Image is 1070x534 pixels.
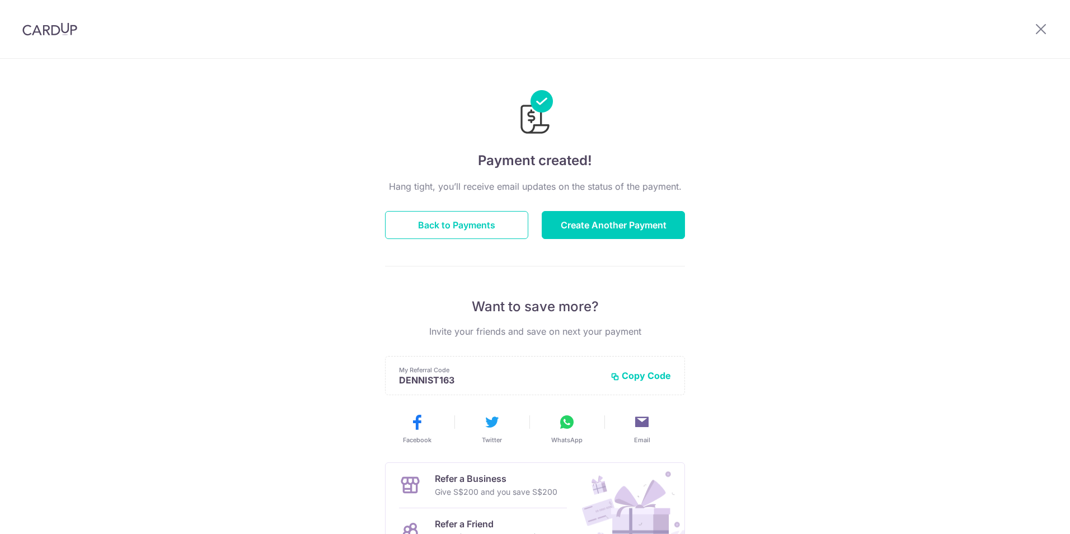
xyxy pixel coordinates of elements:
[385,325,685,338] p: Invite your friends and save on next your payment
[403,435,431,444] span: Facebook
[634,435,650,444] span: Email
[435,517,547,531] p: Refer a Friend
[459,413,525,444] button: Twitter
[384,413,450,444] button: Facebook
[611,370,671,381] button: Copy Code
[542,211,685,239] button: Create Another Payment
[399,366,602,374] p: My Referral Code
[385,211,528,239] button: Back to Payments
[22,22,77,36] img: CardUp
[435,472,557,485] p: Refer a Business
[385,151,685,171] h4: Payment created!
[385,298,685,316] p: Want to save more?
[385,180,685,193] p: Hang tight, you’ll receive email updates on the status of the payment.
[482,435,502,444] span: Twitter
[435,485,557,499] p: Give S$200 and you save S$200
[399,374,602,386] p: DENNIST163
[551,435,583,444] span: WhatsApp
[534,413,600,444] button: WhatsApp
[609,413,675,444] button: Email
[517,90,553,137] img: Payments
